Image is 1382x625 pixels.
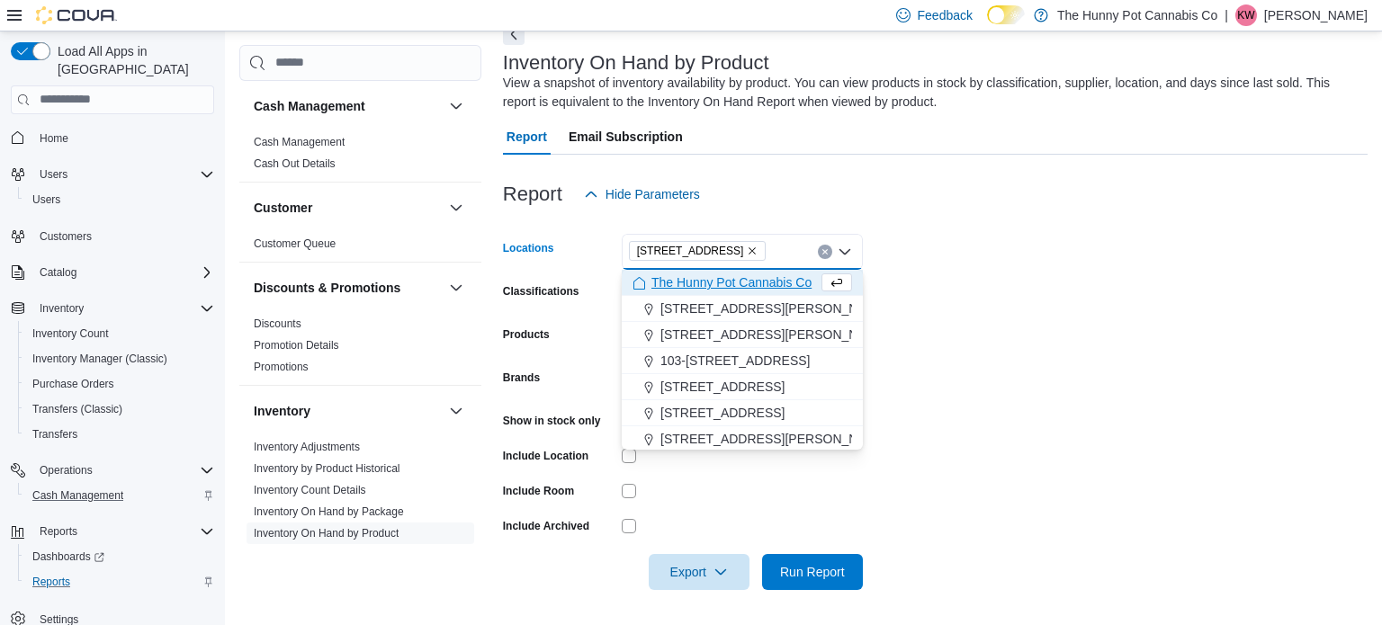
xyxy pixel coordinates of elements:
div: Discounts & Promotions [239,313,481,385]
span: Inventory Manager (Classic) [32,352,167,366]
span: Inventory On Hand by Product [254,526,399,540]
button: Export [649,554,749,590]
a: Customers [32,226,99,247]
button: Purchase Orders [18,371,221,397]
a: Customer Queue [254,237,336,250]
span: Reports [32,575,70,589]
a: Inventory Count Details [254,484,366,496]
span: Hide Parameters [606,185,700,203]
span: Transfers [32,427,77,442]
a: Discounts [254,317,301,330]
h3: Discounts & Promotions [254,279,400,297]
div: Cash Management [239,131,481,182]
span: Discounts [254,317,301,331]
span: Inventory Count [32,326,109,341]
div: Customer [239,233,481,262]
span: Inventory [40,301,84,316]
div: Kayla Weaver [1235,4,1257,26]
button: Home [4,125,221,151]
span: Users [25,189,214,210]
a: Purchase Orders [25,373,121,395]
button: Next [503,23,525,45]
button: [STREET_ADDRESS][PERSON_NAME] [622,296,863,322]
a: Transfers [25,424,85,445]
a: Home [32,128,76,149]
button: Cash Management [18,483,221,508]
button: Inventory Manager (Classic) [18,346,221,371]
button: Users [4,162,221,187]
span: Inventory On Hand by Package [254,504,404,519]
a: Inventory Adjustments [254,441,360,453]
button: Cash Management [445,95,467,117]
span: Cash Management [32,488,123,503]
p: [PERSON_NAME] [1264,4,1368,26]
button: Hide Parameters [577,176,707,212]
label: Products [503,327,550,342]
h3: Inventory On Hand by Product [503,52,769,74]
span: Export [660,554,739,590]
span: Catalog [40,265,76,280]
span: Operations [32,460,214,481]
button: Cash Management [254,97,442,115]
label: Include Room [503,484,574,498]
span: Inventory Transactions [254,548,363,562]
div: View a snapshot of inventory availability by product. You can view products in stock by classific... [503,74,1359,112]
button: Inventory Count [18,321,221,346]
a: Inventory Manager (Classic) [25,348,175,370]
button: [STREET_ADDRESS][PERSON_NAME] [622,322,863,348]
span: [STREET_ADDRESS] [637,242,744,260]
span: 7481 Oakwood Drive [629,241,767,261]
span: [STREET_ADDRESS][PERSON_NAME] [660,326,889,344]
label: Show in stock only [503,414,601,428]
button: Inventory [4,296,221,321]
button: Reports [18,569,221,594]
span: KW [1237,4,1254,26]
a: Inventory by Product Historical [254,462,400,475]
span: Home [32,127,214,149]
a: Cash Out Details [254,157,336,170]
span: Purchase Orders [25,373,214,395]
label: Include Location [503,449,588,463]
button: Inventory [32,298,91,319]
button: Customer [445,197,467,219]
span: Customer Queue [254,237,336,251]
span: Run Report [780,563,845,581]
span: Purchase Orders [32,377,114,391]
a: Inventory On Hand by Package [254,505,404,518]
span: Email Subscription [569,119,683,155]
span: The Hunny Pot Cannabis Co [651,273,812,291]
p: The Hunny Pot Cannabis Co [1057,4,1217,26]
span: Load All Apps in [GEOGRAPHIC_DATA] [50,42,214,78]
span: Inventory Count Details [254,483,366,497]
span: Inventory Adjustments [254,440,360,454]
span: [STREET_ADDRESS][PERSON_NAME] [660,299,889,317]
button: 103-[STREET_ADDRESS] [622,348,863,374]
span: Promotion Details [254,338,339,353]
span: Transfers [25,424,214,445]
h3: Report [503,183,562,205]
span: Customers [40,229,92,244]
a: Inventory On Hand by Product [254,527,399,540]
span: [STREET_ADDRESS][PERSON_NAME] [660,430,889,448]
button: [STREET_ADDRESS] [622,400,863,426]
span: Feedback [918,6,973,24]
span: Cash Management [25,485,214,506]
button: Transfers (Classic) [18,397,221,422]
button: Reports [4,519,221,544]
a: Dashboards [18,544,221,569]
h3: Cash Management [254,97,365,115]
h3: Customer [254,199,312,217]
span: Dark Mode [987,24,988,25]
a: Cash Management [25,485,130,506]
button: Operations [32,460,100,481]
span: Inventory by Product Historical [254,461,400,476]
button: Run Report [762,554,863,590]
span: Report [507,119,547,155]
span: Inventory Count [25,323,214,344]
a: Inventory Count [25,323,116,344]
a: Dashboards [25,546,112,567]
span: Dashboards [32,549,104,564]
span: 103-[STREET_ADDRESS] [660,352,811,370]
button: [STREET_ADDRESS][PERSON_NAME] [622,426,863,452]
span: [STREET_ADDRESS] [660,404,785,422]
